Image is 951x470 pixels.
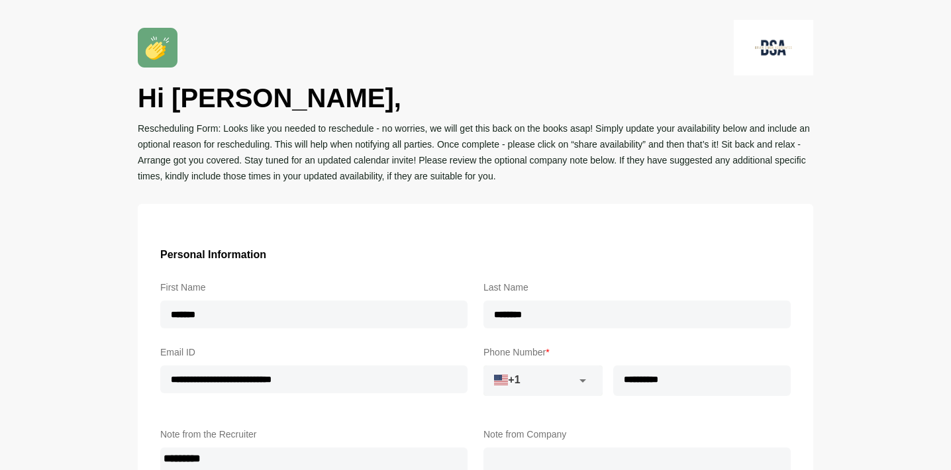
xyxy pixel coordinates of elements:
h1: Hi [PERSON_NAME], [138,81,813,115]
label: Last Name [483,279,791,295]
label: First Name [160,279,468,295]
span: Rescheduling Form: Looks like you needed to reschedule - no worries, we will get this back on the... [138,123,810,181]
label: Phone Number [483,344,791,360]
h3: Personal Information [160,246,791,263]
label: Note from Company [483,426,791,442]
label: Email ID [160,344,468,360]
label: Note from the Recruiter [160,426,468,442]
img: logo [734,20,813,75]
